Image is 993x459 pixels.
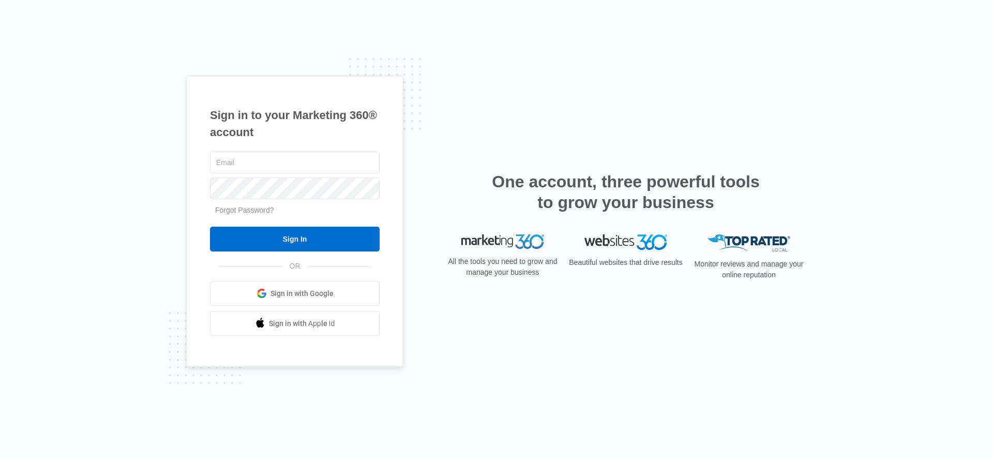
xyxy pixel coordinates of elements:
[584,234,667,249] img: Websites 360
[210,311,380,336] a: Sign in with Apple Id
[568,257,684,268] p: Beautiful websites that drive results
[215,206,274,214] a: Forgot Password?
[210,107,380,141] h1: Sign in to your Marketing 360® account
[269,318,335,329] span: Sign in with Apple Id
[461,234,544,249] img: Marketing 360
[210,281,380,306] a: Sign in with Google
[210,152,380,173] input: Email
[691,259,807,280] p: Monitor reviews and manage your online reputation
[489,171,763,213] h2: One account, three powerful tools to grow your business
[270,288,334,299] span: Sign in with Google
[445,256,561,278] p: All the tools you need to grow and manage your business
[708,234,790,251] img: Top Rated Local
[210,227,380,251] input: Sign In
[282,261,308,272] span: OR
